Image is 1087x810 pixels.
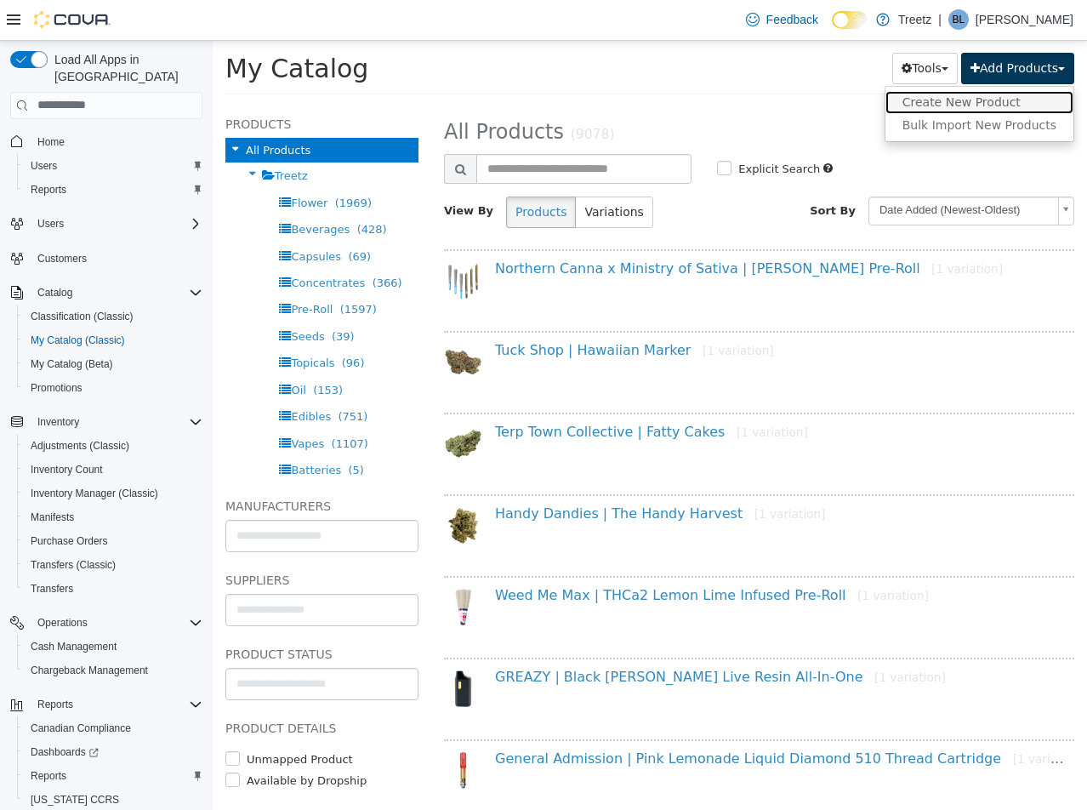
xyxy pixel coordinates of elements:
[78,369,118,382] span: Edibles
[17,352,209,376] button: My Catalog (Beta)
[24,156,202,176] span: Users
[31,694,80,715] button: Reports
[30,732,154,749] label: Available by Dropship
[17,635,209,659] button: Cash Management
[31,248,94,269] a: Customers
[78,236,152,248] span: Concentrates
[24,483,165,504] a: Inventory Manager (Classic)
[31,310,134,323] span: Classification (Classic)
[122,156,159,168] span: (1969)
[976,9,1073,30] p: [PERSON_NAME]
[31,487,158,500] span: Inventory Manager (Classic)
[3,611,209,635] button: Operations
[231,547,270,585] img: 150
[24,507,202,528] span: Manifests
[31,412,202,432] span: Inventory
[78,343,93,356] span: Oil
[31,214,71,234] button: Users
[3,410,209,434] button: Inventory
[145,182,174,195] span: (428)
[37,135,65,149] span: Home
[78,396,111,409] span: Vapes
[17,434,209,458] button: Adjustments (Classic)
[521,120,607,137] label: Explicit Search
[78,423,128,436] span: Batteries
[31,534,108,548] span: Purchase Orders
[24,636,123,657] a: Cash Management
[17,505,209,529] button: Manifests
[24,742,202,762] span: Dashboards
[37,217,64,231] span: Users
[24,718,138,739] a: Canadian Compliance
[362,156,440,187] button: Variations
[24,636,202,657] span: Cash Management
[17,154,209,178] button: Users
[119,396,156,409] span: (1107)
[31,640,117,653] span: Cash Management
[37,286,72,299] span: Catalog
[24,742,105,762] a: Dashboards
[24,436,136,456] a: Adjustments (Classic)
[31,132,71,152] a: Home
[119,289,142,302] span: (39)
[282,465,612,481] a: Handy Dandies | The Handy Harvest[1 variation]
[31,381,83,395] span: Promotions
[31,248,202,269] span: Customers
[31,793,119,807] span: [US_STATE] CCRS
[231,220,270,259] img: 150
[13,677,206,698] h5: Product Details
[24,766,202,786] span: Reports
[13,13,156,43] span: My Catalog
[37,698,73,711] span: Reports
[3,129,209,154] button: Home
[673,73,861,96] a: Bulk Import New Products
[136,423,151,436] span: (5)
[24,354,202,374] span: My Catalog (Beta)
[24,180,202,200] span: Reports
[3,281,209,305] button: Catalog
[24,330,202,351] span: My Catalog (Classic)
[490,303,561,317] small: [1 variation]
[282,383,595,399] a: Terp Town Collective | Fatty Cakes[1 variation]
[31,664,148,677] span: Chargeback Management
[231,163,281,176] span: View By
[24,507,81,528] a: Manifests
[24,459,110,480] a: Inventory Count
[282,628,733,644] a: GREAZY | Black [PERSON_NAME] Live Resin All-In-One[1 variation]
[17,577,209,601] button: Transfers
[662,630,733,643] small: [1 variation]
[78,262,120,275] span: Pre-Roll
[100,343,130,356] span: (153)
[24,579,202,599] span: Transfers
[938,9,942,30] p: |
[282,710,871,726] a: General Admission | Pink Lemonade Liquid Diamond 510 Thread Cartridge[1 variation]
[31,558,116,572] span: Transfers (Classic)
[24,531,202,551] span: Purchase Orders
[78,316,122,328] span: Topicals
[31,214,202,234] span: Users
[13,529,206,550] h5: Suppliers
[680,12,745,43] button: Tools
[135,209,158,222] span: (69)
[3,212,209,236] button: Users
[17,305,209,328] button: Classification (Classic)
[31,463,103,476] span: Inventory Count
[293,156,363,187] button: Products
[24,436,202,456] span: Adjustments (Classic)
[31,183,66,197] span: Reports
[31,439,129,453] span: Adjustments (Classic)
[948,9,969,30] div: Brandon Lee
[24,378,202,398] span: Promotions
[37,415,79,429] span: Inventory
[17,764,209,788] button: Reports
[24,459,202,480] span: Inventory Count
[645,548,716,562] small: [1 variation]
[31,357,113,371] span: My Catalog (Beta)
[31,722,131,735] span: Canadian Compliance
[37,252,87,265] span: Customers
[37,616,88,630] span: Operations
[739,3,825,37] a: Feedback
[13,603,206,624] h5: Product Status
[542,466,613,480] small: [1 variation]
[832,29,833,30] span: Dark Mode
